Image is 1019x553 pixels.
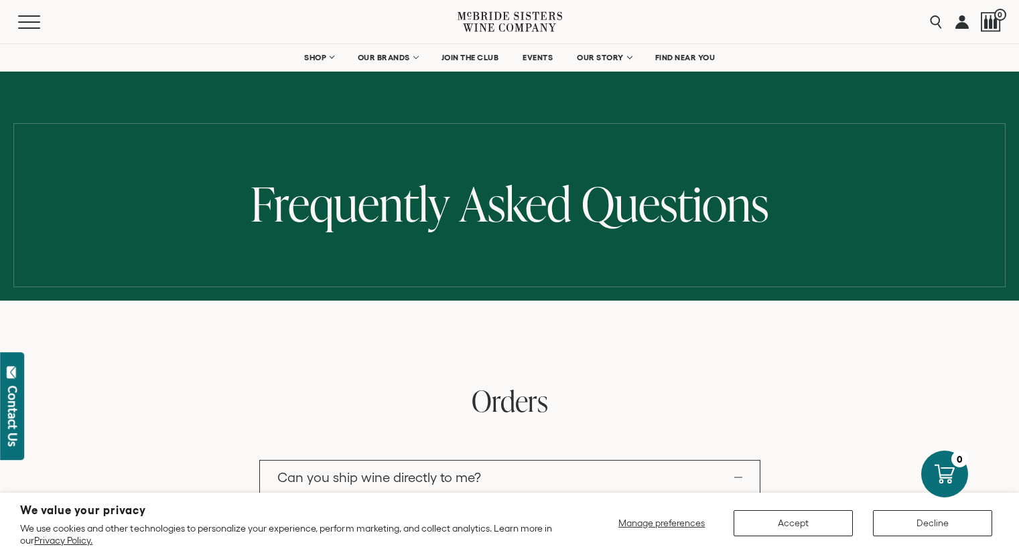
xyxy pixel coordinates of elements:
[582,171,768,236] span: Questions
[523,53,553,62] span: EVENTS
[610,510,714,536] button: Manage preferences
[20,505,561,516] h2: We value your privacy
[647,44,724,71] a: FIND NEAR YOU
[34,535,92,546] a: Privacy Policy.
[18,15,66,29] button: Mobile Menu Trigger
[349,44,426,71] a: OUR BRANDS
[460,171,571,236] span: Asked
[295,44,342,71] a: SHOP
[433,44,508,71] a: JOIN THE CLUB
[304,53,327,62] span: SHOP
[358,53,410,62] span: OUR BRANDS
[514,44,561,71] a: EVENTS
[260,461,760,494] a: Can you ship wine directly to me?
[441,53,499,62] span: JOIN THE CLUB
[655,53,716,62] span: FIND NEAR YOU
[20,522,561,546] p: We use cookies and other technologies to personalize your experience, perform marketing, and coll...
[734,510,853,536] button: Accept
[951,451,968,467] div: 0
[568,44,640,71] a: OUR STORY
[618,518,705,528] span: Manage preferences
[577,53,624,62] span: OUR STORY
[472,381,548,420] span: Orders
[6,386,19,447] div: Contact Us
[873,510,992,536] button: Decline
[994,9,1006,21] span: 0
[251,171,450,236] span: Frequently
